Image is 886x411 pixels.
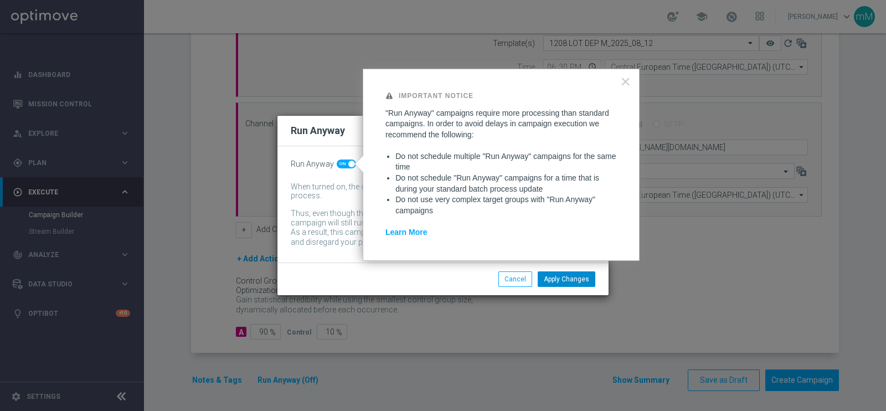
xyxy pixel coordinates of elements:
[395,173,617,194] li: Do not schedule "Run Anyway" campaigns for a time that is during your standard batch process update
[291,209,579,228] div: Thus, even though the batch-data process might not be complete by then, the campaign will still r...
[399,92,473,100] strong: Important Notice
[385,228,427,237] a: Learn More
[291,228,579,249] div: As a result, this campaign might include customers whose data has been changed and disregard your...
[291,124,345,137] h2: Run Anyway
[395,194,617,216] li: Do not use very complex target groups with "Run Anyway" campaigns
[498,271,532,287] button: Cancel
[538,271,595,287] button: Apply Changes
[395,151,617,173] li: Do not schedule multiple "Run Anyway" campaigns for the same time
[385,108,617,141] p: "Run Anyway" campaigns require more processing than standard campaigns. In order to avoid delays ...
[291,160,334,169] span: Run Anyway
[620,73,631,90] button: Close
[291,182,579,201] div: When turned on, the campaign will be executed regardless of your site's batch-data process.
